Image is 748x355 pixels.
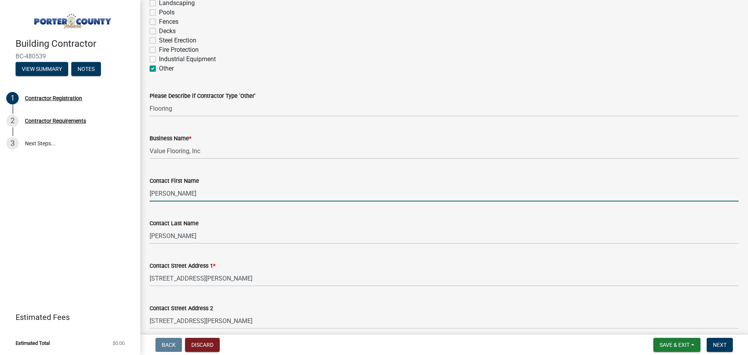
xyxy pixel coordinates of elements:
span: Back [162,342,176,348]
button: View Summary [16,62,68,76]
button: Save & Exit [653,338,700,352]
label: Decks [159,26,176,36]
wm-modal-confirm: Summary [16,66,68,72]
label: Industrial Equipment [159,55,216,64]
div: 1 [6,92,19,104]
span: Estimated Total [16,341,50,346]
div: Contractor Requirements [25,118,86,124]
img: Porter County, Indiana [16,8,128,30]
div: 3 [6,137,19,150]
button: Discard [185,338,220,352]
label: Business Name [150,136,191,141]
button: Notes [71,62,101,76]
label: Please Describe if Contractor Type 'Other' [150,94,256,99]
label: Pools [159,8,175,17]
label: Other [159,64,174,73]
span: BC-480539 [16,53,125,60]
h4: Building Contractor [16,38,134,49]
div: Contractor Registration [25,95,82,101]
button: Back [155,338,182,352]
button: Next [707,338,733,352]
span: Next [713,342,727,348]
wm-modal-confirm: Notes [71,66,101,72]
label: Contact Last Name [150,221,199,226]
span: Save & Exit [660,342,690,348]
label: Contact First Name [150,178,199,184]
label: Contact Street Address 1 [150,263,215,269]
div: 2 [6,115,19,127]
label: Fire Protection [159,45,199,55]
a: Estimated Fees [6,309,128,325]
label: Steel Erection [159,36,196,45]
label: Contact Street Address 2 [150,306,213,311]
span: $0.00 [113,341,125,346]
label: Fences [159,17,178,26]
